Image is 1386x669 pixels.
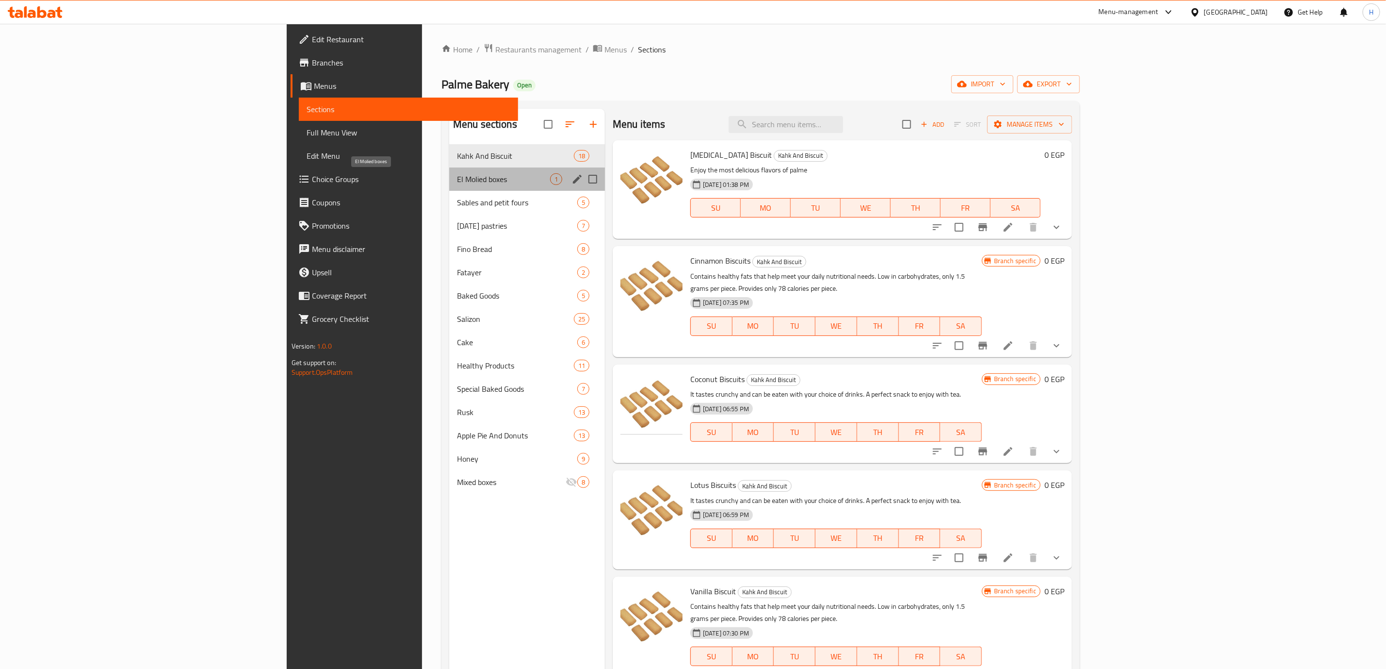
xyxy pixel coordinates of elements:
[291,307,518,331] a: Grocery Checklist
[1051,446,1062,457] svg: Show Choices
[699,629,753,638] span: [DATE] 07:30 PM
[312,173,510,185] span: Choice Groups
[815,317,857,336] button: WE
[513,80,536,91] div: Open
[971,546,995,569] button: Branch-specific-item
[791,198,841,217] button: TU
[457,243,577,255] span: Fino Bread
[690,164,1041,176] p: Enjoy the most delicious flavors of palme
[857,317,899,336] button: TH
[1044,585,1064,598] h6: 0 EGP
[949,217,969,237] span: Select to update
[457,290,577,301] span: Baked Goods
[733,647,774,666] button: MO
[857,422,899,442] button: TH
[795,201,837,215] span: TU
[449,237,605,261] div: Fino Bread8
[578,198,589,207] span: 5
[631,44,634,55] li: /
[903,319,937,333] span: FR
[940,529,982,548] button: SA
[987,116,1072,134] button: Manage items
[903,425,937,439] span: FR
[307,150,510,162] span: Edit Menu
[577,476,589,488] div: items
[449,191,605,214] div: Sables and petit fours5
[991,198,1041,217] button: SA
[699,404,753,414] span: [DATE] 06:55 PM
[457,220,577,232] div: Ramadan pastries
[307,103,510,115] span: Sections
[457,150,574,162] span: Kahk And Biscuit
[690,388,982,401] p: It tastes crunchy and can be eaten with your choice of drinks. A perfect snack to enjoy with tea.
[1022,334,1045,357] button: delete
[857,647,899,666] button: TH
[291,237,518,261] a: Menu disclaimer
[307,127,510,138] span: Full Menu View
[604,44,627,55] span: Menus
[1002,340,1014,351] a: Edit menu item
[457,476,566,488] span: Mixed boxes
[819,531,853,545] span: WE
[819,319,853,333] span: WE
[312,267,510,278] span: Upsell
[733,422,774,442] button: MO
[578,478,589,487] span: 8
[940,317,982,336] button: SA
[578,245,589,254] span: 8
[940,647,982,666] button: SA
[1044,254,1064,268] h6: 0 EGP
[971,334,995,357] button: Branch-specific-item
[1025,78,1072,90] span: export
[944,319,978,333] span: SA
[774,150,828,162] div: Kahk And Biscuit
[778,425,812,439] span: TU
[861,425,895,439] span: TH
[593,43,627,56] a: Menus
[577,220,589,232] div: items
[995,201,1037,215] span: SA
[314,80,510,92] span: Menus
[312,290,510,301] span: Coverage Report
[690,253,750,268] span: Cinnamon Biscuits
[774,422,815,442] button: TU
[577,243,589,255] div: items
[736,531,770,545] span: MO
[690,198,741,217] button: SU
[917,117,948,132] button: Add
[745,201,787,215] span: MO
[738,481,791,492] span: Kahk And Biscuit
[747,374,800,385] span: Kahk And Biscuit
[747,374,800,386] div: Kahk And Biscuit
[1002,221,1014,233] a: Edit menu item
[951,75,1013,93] button: import
[1022,546,1045,569] button: delete
[638,44,666,55] span: Sections
[577,383,589,395] div: items
[578,291,589,301] span: 5
[449,331,605,354] div: Cake6
[897,114,917,134] span: Select section
[457,313,574,325] span: Salizon
[895,201,937,215] span: TH
[1045,216,1068,239] button: show more
[1045,440,1068,463] button: show more
[291,191,518,214] a: Coupons
[941,198,991,217] button: FR
[752,256,806,268] div: Kahk And Biscuit
[457,383,577,395] div: Special Baked Goods
[620,148,683,210] img: Ammonia Biscuit
[577,267,589,278] div: items
[1044,478,1064,492] h6: 0 EGP
[919,119,946,130] span: Add
[990,481,1040,490] span: Branch specific
[449,470,605,494] div: Mixed boxes8
[774,529,815,548] button: TU
[457,360,574,371] div: Healthy Products
[449,214,605,237] div: [DATE] pastries7
[1002,446,1014,457] a: Edit menu item
[971,216,995,239] button: Branch-specific-item
[774,647,815,666] button: TU
[891,198,941,217] button: TH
